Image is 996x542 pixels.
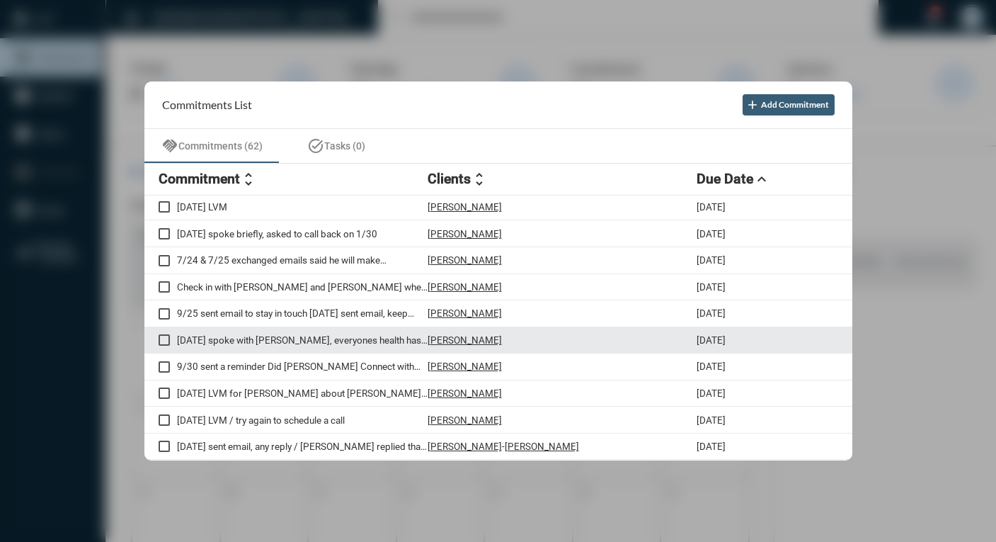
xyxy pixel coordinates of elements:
[697,171,753,187] h2: Due Date
[177,414,428,426] p: [DATE] LVM / try again to schedule a call
[162,98,252,111] h2: Commitments List
[324,140,365,152] span: Tasks (0)
[177,201,428,213] p: [DATE] LVM
[177,388,428,399] p: [DATE] LVM for [PERSON_NAME] about [PERSON_NAME] daughter
[697,388,726,399] p: [DATE]
[240,171,257,188] mat-icon: unfold_more
[177,307,428,319] p: 9/25 sent email to stay in touch [DATE] sent email, keep checking with him
[743,94,835,115] button: Add Commitment
[177,254,428,266] p: 7/24 & 7/25 exchanged emails said he will make introduction to HR/Benefits people / asked for mee...
[753,171,770,188] mat-icon: expand_less
[745,98,760,112] mat-icon: add
[177,361,428,372] p: 9/30 sent a reminder Did [PERSON_NAME] Connect with [PERSON_NAME] / sent email
[178,140,263,152] span: Commitments (62)
[428,334,502,346] p: [PERSON_NAME]
[428,361,502,372] p: [PERSON_NAME]
[177,441,428,452] p: [DATE] sent email, any reply / [PERSON_NAME] replied that they are in [GEOGRAPHIC_DATA], back fir...
[697,441,726,452] p: [DATE]
[428,201,502,213] p: [PERSON_NAME]
[697,414,726,426] p: [DATE]
[428,254,502,266] p: [PERSON_NAME]
[307,137,324,154] mat-icon: task_alt
[428,388,502,399] p: [PERSON_NAME]
[502,441,505,452] p: -
[428,171,471,187] h2: Clients
[428,228,502,239] p: [PERSON_NAME]
[505,441,579,452] p: [PERSON_NAME]
[697,307,726,319] p: [DATE]
[471,171,488,188] mat-icon: unfold_more
[428,414,502,426] p: [PERSON_NAME]
[697,228,726,239] p: [DATE]
[697,281,726,293] p: [DATE]
[428,441,502,452] p: [PERSON_NAME]
[428,281,502,293] p: [PERSON_NAME]
[177,281,428,293] p: Check in with [PERSON_NAME] and [PERSON_NAME] when they want to have a planning conversation and ...
[177,334,428,346] p: [DATE] spoke with [PERSON_NAME], everyones health has improved, not interest at this time, call a...
[697,201,726,213] p: [DATE]
[697,254,726,266] p: [DATE]
[177,228,428,239] p: [DATE] spoke briefly, asked to call back on 1/30
[161,137,178,154] mat-icon: handshake
[697,334,726,346] p: [DATE]
[159,171,240,187] h2: Commitment
[428,307,502,319] p: [PERSON_NAME]
[697,361,726,372] p: [DATE]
